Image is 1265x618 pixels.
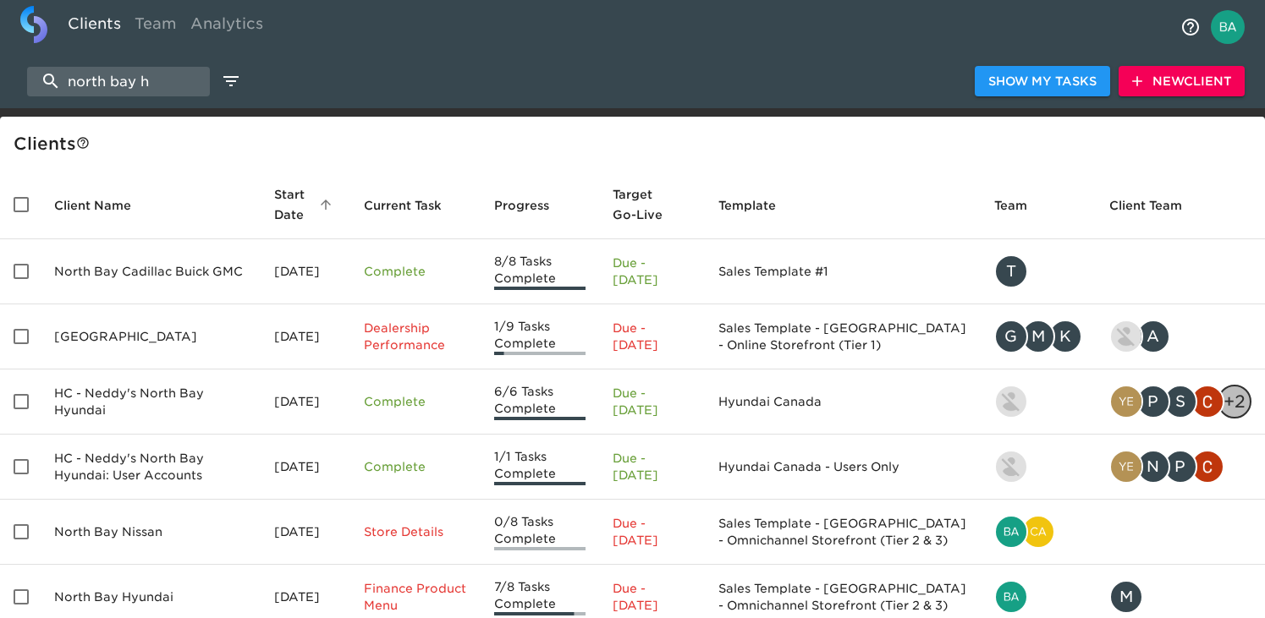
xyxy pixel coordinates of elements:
div: austin@roadster.com [994,450,1082,484]
td: Sales Template - [GEOGRAPHIC_DATA] - Online Storefront (Tier 1) [705,304,981,369]
p: Due - [DATE] [613,450,691,484]
div: S [1163,385,1197,418]
div: mpingul@wiseautogroup.com [1109,580,1251,614]
p: Finance Product Menu [364,580,467,614]
td: 1/9 Tasks Complete [481,304,600,369]
td: Hyundai Canada [705,369,981,435]
td: North Bay Cadillac Buick GMC [41,239,261,304]
td: Sales Template #1 [705,239,981,304]
td: North Bay Nissan [41,500,261,565]
td: [DATE] [261,239,350,304]
div: bailey.rubin@cdk.com, catherine.manisharaj@cdk.com [994,515,1082,549]
span: Progress [494,195,571,216]
input: search [27,67,210,96]
img: catherine.manisharaj@cdk.com [1023,517,1053,547]
td: HC - Neddy's North Bay Hyundai: User Accounts [41,435,261,500]
p: Complete [364,263,467,280]
p: Store Details [364,523,467,540]
img: austin@roadster.com [996,451,1026,482]
span: Start Date [274,184,337,225]
span: Calculated based on the start date and the duration of all Tasks contained in this Hub. [613,184,669,225]
span: Team [994,195,1049,216]
td: [GEOGRAPHIC_DATA] [41,304,261,369]
span: Client Name [54,195,153,216]
td: HC - Neddy's North Bay Hyundai [41,369,261,435]
span: Client Team [1109,195,1204,216]
div: Yerka.mardonet@cdk.com, paul.tansey@roadster.com, sbodington@hyundaicanada.com, christopher.mccar... [1109,385,1251,418]
img: bailey.rubin@cdk.com [996,517,1026,547]
td: 0/8 Tasks Complete [481,500,600,565]
div: T [994,254,1028,288]
p: Due - [DATE] [613,254,691,288]
div: M [1109,580,1143,614]
img: shaun.lewis@roadster.com [996,386,1026,417]
p: Due - [DATE] [613,515,691,549]
img: logo [20,6,47,43]
a: Analytics [184,6,270,47]
div: ryan.lattimore@roadster.com, alejandror@northbayford.com [1109,320,1251,353]
td: 1/1 Tasks Complete [481,435,600,500]
button: Show My Tasks [975,66,1110,97]
span: This is the next Task in this Hub that should be completed [364,195,442,216]
td: 6/6 Tasks Complete [481,369,600,435]
div: A [1136,320,1170,353]
button: NewClient [1119,66,1245,97]
div: K [1048,320,1082,353]
td: [DATE] [261,304,350,369]
span: New Client [1132,71,1231,92]
span: Show My Tasks [988,71,1097,92]
img: ryan.lattimore@roadster.com [1111,321,1141,352]
span: Target Go-Live [613,184,691,225]
p: Complete [364,458,467,475]
div: + 2 [1218,385,1251,418]
button: notifications [1170,7,1211,47]
div: N [1136,450,1170,484]
button: edit [217,67,245,96]
div: G [994,320,1028,353]
p: Complete [364,393,467,410]
span: Template [718,195,798,216]
td: [DATE] [261,369,350,435]
img: Profile [1211,10,1245,44]
span: Current Task [364,195,464,216]
td: 8/8 Tasks Complete [481,239,600,304]
img: christopher.mccarthy@roadster.com [1192,386,1223,417]
img: Yerka.mardonet@cdk.com [1111,386,1141,417]
a: Clients [61,6,128,47]
div: Yerka.mardonet@cdk.com, naomi.abe@cdk.com, president@nnbhyundai.ca, christopher.mccarthy@roadster... [1109,450,1251,484]
td: Sales Template - [GEOGRAPHIC_DATA] - Omnichannel Storefront (Tier 2 & 3) [705,500,981,565]
p: Due - [DATE] [613,320,691,353]
td: [DATE] [261,435,350,500]
div: tracy@roadster.com [994,254,1082,288]
div: Client s [14,130,1258,157]
td: Hyundai Canada - Users Only [705,435,981,500]
p: Due - [DATE] [613,385,691,418]
div: M [1021,320,1055,353]
img: christopher.mccarthy@roadster.com [1192,451,1223,482]
div: shaun.lewis@roadster.com [994,385,1082,418]
div: geoffrey.ruppert@roadster.com, manpreet.singh@roadster.com, kushal.chinthaparthi@cdk.com [994,320,1082,353]
svg: This is a list of all of your clients and clients shared with you [76,136,90,150]
a: Team [128,6,184,47]
div: P [1163,450,1197,484]
img: bailey.rubin@cdk.com [996,582,1026,612]
div: bailey.rubin@cdk.com [994,580,1082,614]
p: Due - [DATE] [613,580,691,614]
td: [DATE] [261,500,350,565]
p: Dealership Performance [364,320,467,353]
div: P [1136,385,1170,418]
img: Yerka.mardonet@cdk.com [1111,451,1141,482]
